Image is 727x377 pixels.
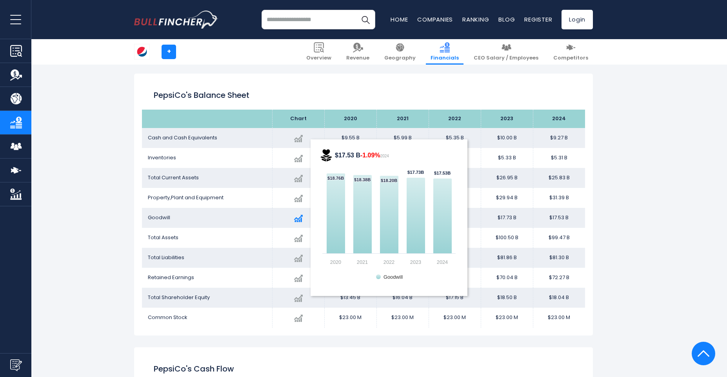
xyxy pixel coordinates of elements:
td: $18.04 B [533,288,585,308]
span: Revenue [346,55,369,61]
a: Home [391,15,408,23]
td: $5.31 B [533,148,585,168]
span: Inventories [148,154,176,161]
span: Retained Earnings [148,274,194,281]
a: CEO Salary / Employees [469,39,543,65]
td: $23.00 M [376,308,429,328]
td: $100.50 B [481,228,533,248]
span: Common Stock [148,314,187,321]
th: 2022 [429,110,481,128]
a: Revenue [342,39,374,65]
td: $10.00 B [481,128,533,148]
td: $81.86 B [481,248,533,268]
td: $23.00 M [481,308,533,328]
td: $23.00 M [533,308,585,328]
a: Companies [417,15,453,23]
text: 2020 [330,259,341,265]
text: 2021 [357,259,368,265]
tspan: 2024 [380,154,389,158]
td: $23.00 M [429,308,481,328]
th: 2023 [481,110,533,128]
button: Search [356,10,375,29]
text: 2023 [410,259,421,265]
span: Geography [384,55,416,61]
th: Chart [272,110,324,128]
span: Total Shareholder Equity [148,294,210,301]
th: 2021 [376,110,429,128]
td: $17.73 B [481,208,533,228]
td: $81.30 B [533,248,585,268]
h2: PepsiCo's Balance Sheet [154,89,573,101]
td: $31.39 B [533,188,585,208]
span: Property,Plant and Equipment [148,194,224,201]
td: $23.00 M [324,308,376,328]
text: $17.73B [407,170,424,175]
span: Total Liabilities [148,254,184,261]
img: PEP logo [134,44,149,59]
a: Geography [380,39,420,65]
a: Competitors [549,39,593,65]
text: $18.38B [354,177,371,182]
a: Ranking [462,15,489,23]
td: $9.55 B [324,128,376,148]
tspan: -1.09% [360,152,380,159]
text: 2024 [437,259,448,265]
th: 2024 [533,110,585,128]
span: Cash and Cash Equivalents [148,134,217,141]
td: $9.27 B [533,128,585,148]
td: $17.15 B [429,288,481,308]
td: $99.47 B [533,228,585,248]
td: $72.27 B [533,268,585,288]
td: $70.04 B [481,268,533,288]
td: $16.04 B [376,288,429,308]
text: $18.20B [381,178,397,183]
td: $13.45 B [324,288,376,308]
a: Login [562,10,593,29]
td: $5.33 B [481,148,533,168]
text: $18.76B [327,176,344,180]
span: Goodwill [148,214,170,221]
span: CEO Salary / Employees [474,55,538,61]
a: Financials [426,39,463,65]
a: Go to homepage [134,11,218,29]
span: Financials [431,55,459,61]
span: Overview [306,55,331,61]
span: Total Current Assets [148,174,199,181]
td: $17.53 B [533,208,585,228]
td: $18.50 B [481,288,533,308]
td: $5.35 B [429,128,481,148]
td: $25.83 B [533,168,585,188]
a: Overview [302,39,336,65]
td: $5.99 B [376,128,429,148]
img: bullfincher logo [134,11,218,29]
a: Register [524,15,552,23]
a: Blog [498,15,515,23]
a: + [162,45,176,59]
svg: $17.53 B -1.09% 2024 [318,148,460,289]
td: $26.95 B [481,168,533,188]
tspan: $17.53 B [335,152,380,159]
text: $17.53B [434,171,451,175]
span: Total Assets [148,234,178,241]
th: 2020 [324,110,376,128]
td: $29.94 B [481,188,533,208]
h2: PepsiCo's Cash flow [154,363,573,375]
text: Goodwill [383,274,403,280]
text: 2022 [383,259,394,265]
span: Competitors [553,55,588,61]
